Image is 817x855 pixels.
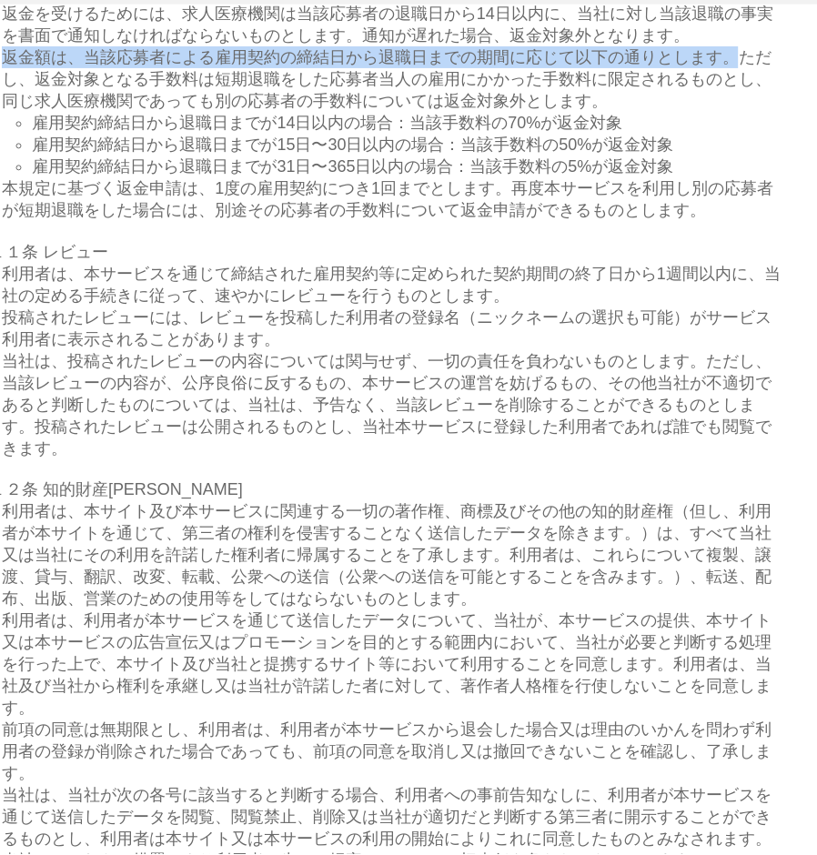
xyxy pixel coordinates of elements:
span: 返金を受けるためには、求人医療機関は当該応募者の退職日から14日以内に、当社に対し当該退職の事実を書面で通知しなければならないものとします。通知が遅れた場合、返金対象外となります。 [2,5,773,45]
span: 雇用契約締結日から退職日までが14日以内の場合：当該手数料の70%が返金対象 [32,114,623,132]
span: 雇用契約締結日から退職日までが31日〜365日以内の場合：当該手数料の5%が返金対象 [32,157,674,176]
span: 利用者は、利用者が本サービスを通じて送信したデータについて、当社が、本サービスの提供、本サイト又は本サービスの広告宣伝又はプロモーションを目的とする範囲内において、当社が必要と判断する処理を行っ... [2,612,772,718]
span: 利用者は、本サービスを通じて締結された雇用契約等に定められた契約期間の終了日から1週間以内に、当社の定める手続きに従って、速やかにレビューを行うものとします。 [2,265,781,305]
span: 雇用契約締結日から退職日までが15日〜30日以内の場合：当該手数料の50%が返金対象 [32,136,674,154]
span: 本規定に基づく返金申請は、1度の雇用契約につき1回までとします。再度本サービスを利用し別の応募者が短期退職をした場合には、別途その応募者の手数料について返金申請ができるものとします。 [2,179,773,219]
span: 利用者は、本サイト及び本サービスに関連する一切の著作権、商標及びその他の知的財産権（但し、利用者が本サイトを通じて、第三者の権利を侵害することなく送信したデータを除きます。）は、すべて当社又は当... [2,503,772,609]
span: 当社は、投稿されたレビューの内容については関与せず、一切の責任を負わないものとします。ただし、当該レビューの内容が、公序良俗に反するもの、本サービスの運営を妨げるもの、その他当社が不適切であると... [2,352,772,458]
span: 返金額は、当該応募者による雇用契約の締結日から退職日までの期間に応じて以下の通りとします。ただし、返金対象となる手数料は短期退職をした応募者当人の雇用にかかった手数料に限定されるものとし、同じ求... [2,48,772,110]
span: 投稿されたレビューには、レビューを投稿した利用者の登録名（ニックネームの選択も可能）がサービス利用者に表示されることがあります。 [2,308,772,348]
span: 前項の同意は無期限とし、利用者は、利用者が本サービスから退会した場合又は理由のいかんを問わず利用者の登録が削除された場合であっても、前項の同意を取消し又は撤回できないことを確認し、了承します。 [2,721,772,783]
